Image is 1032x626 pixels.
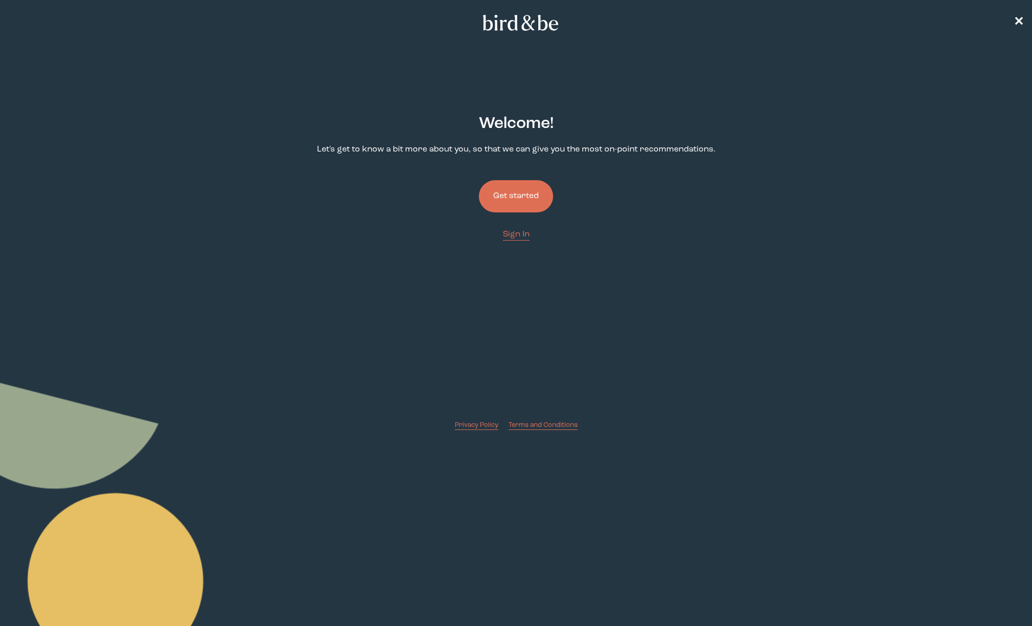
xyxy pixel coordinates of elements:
span: ✕ [1014,16,1024,29]
a: Privacy Policy [455,420,498,430]
span: Terms and Conditions [509,422,578,428]
a: ✕ [1014,14,1024,32]
iframe: Gorgias live chat messenger [981,578,1022,616]
span: Sign In [503,230,530,239]
a: Get started [479,164,553,229]
span: Privacy Policy [455,422,498,428]
p: Let's get to know a bit more about you, so that we can give you the most on-point recommendations. [317,144,715,156]
button: Get started [479,180,553,212]
a: Sign In [503,229,530,241]
a: Terms and Conditions [509,420,578,430]
h2: Welcome ! [479,112,554,136]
